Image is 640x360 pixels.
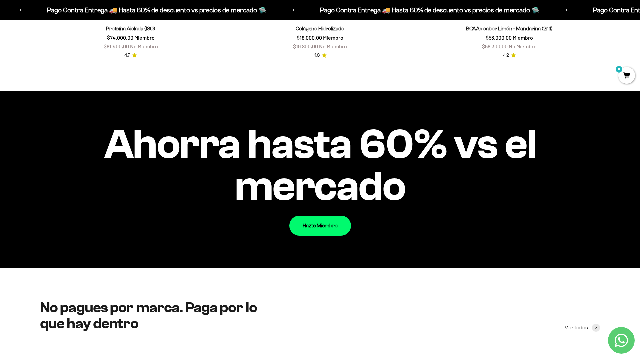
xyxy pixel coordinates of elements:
[482,43,508,49] span: $58.300,00
[104,43,129,49] span: $81.400,00
[297,34,322,41] span: $18.000,00
[124,52,137,59] a: 4.74.7 de 5.0 estrellas
[486,34,512,41] span: $53.000,00
[299,5,519,15] p: Pago Contra Entrega 🚚 Hasta 60% de descuento vs precios de mercado 🛸
[106,26,155,31] a: Proteína Aislada (ISO)
[618,72,635,80] a: 0
[124,52,130,59] span: 4.7
[615,65,623,73] mark: 0
[513,34,533,41] span: Miembro
[293,43,318,49] span: $19.800,00
[289,216,351,236] a: Hazte Miembro
[107,34,133,41] span: $74.000,00
[40,123,600,207] impact-text: Ahorra hasta 60% vs el mercado
[503,52,516,59] a: 4.24.2 de 5.0 estrellas
[323,34,343,41] span: Miembro
[130,43,158,49] span: No Miembro
[565,323,600,332] a: Ver Todos
[509,43,537,49] span: No Miembro
[314,52,327,59] a: 4.84.8 de 5.0 estrellas
[319,43,347,49] span: No Miembro
[565,323,588,332] span: Ver Todos
[503,52,509,59] span: 4.2
[314,52,320,59] span: 4.8
[466,26,553,31] a: BCAAs sabor Limón - Mandarina (2:1:1)
[40,299,257,332] split-lines: No pagues por marca. Paga por lo que hay dentro
[296,26,344,31] a: Colágeno Hidrolizado
[134,34,155,41] span: Miembro
[26,5,246,15] p: Pago Contra Entrega 🚚 Hasta 60% de descuento vs precios de mercado 🛸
